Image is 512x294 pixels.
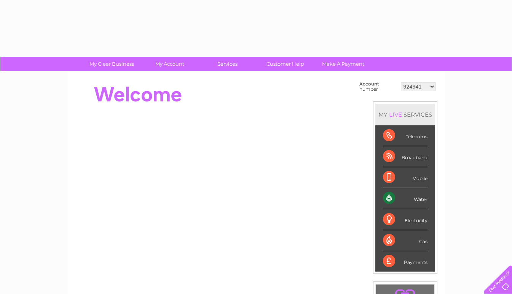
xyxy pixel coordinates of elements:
div: LIVE [388,111,404,118]
a: Customer Help [254,57,317,71]
td: Account number [357,79,399,94]
div: Payments [383,251,427,272]
div: Telecoms [383,125,427,146]
div: Water [383,188,427,209]
a: My Account [138,57,201,71]
div: Electricity [383,209,427,230]
div: MY SERVICES [375,104,435,125]
div: Gas [383,230,427,251]
a: Services [196,57,259,71]
a: Make A Payment [312,57,375,71]
a: My Clear Business [80,57,143,71]
div: Broadband [383,146,427,167]
div: Mobile [383,167,427,188]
